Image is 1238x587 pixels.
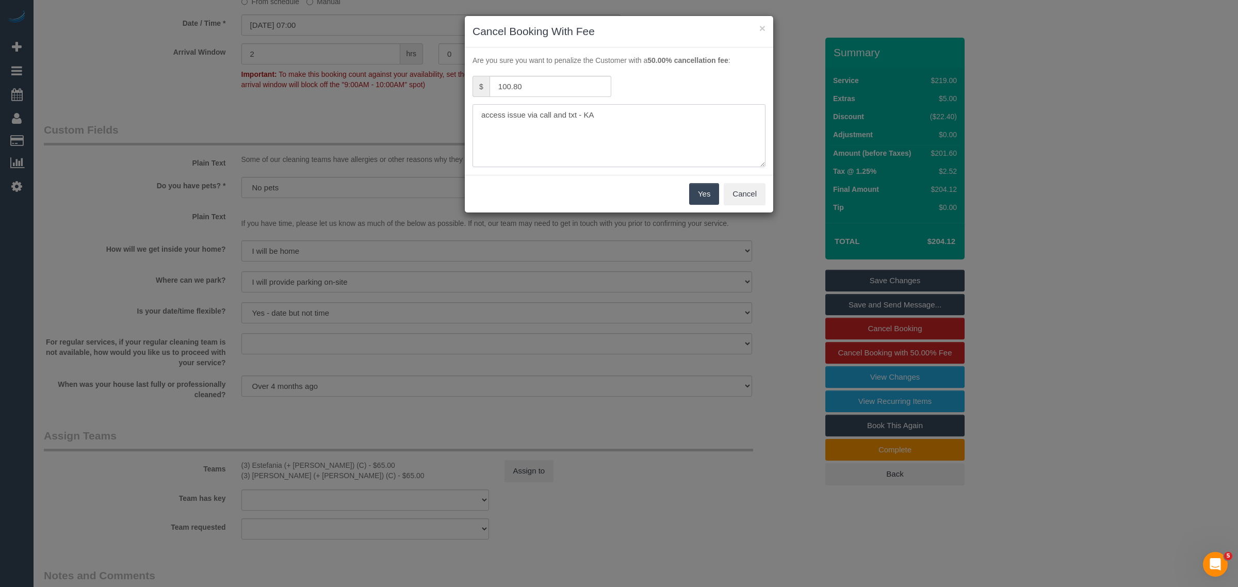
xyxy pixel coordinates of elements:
button: × [759,23,765,34]
sui-modal: Cancel Booking With Fee [465,16,773,213]
span: $ [473,76,490,97]
button: Cancel [724,183,765,205]
iframe: Intercom live chat [1203,552,1228,577]
span: 5 [1224,552,1232,560]
h3: Cancel Booking With Fee [473,24,765,39]
button: Yes [689,183,719,205]
strong: 50.00% cancellation fee [647,56,728,64]
p: Are you sure you want to penalize the Customer with a : [473,55,765,66]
